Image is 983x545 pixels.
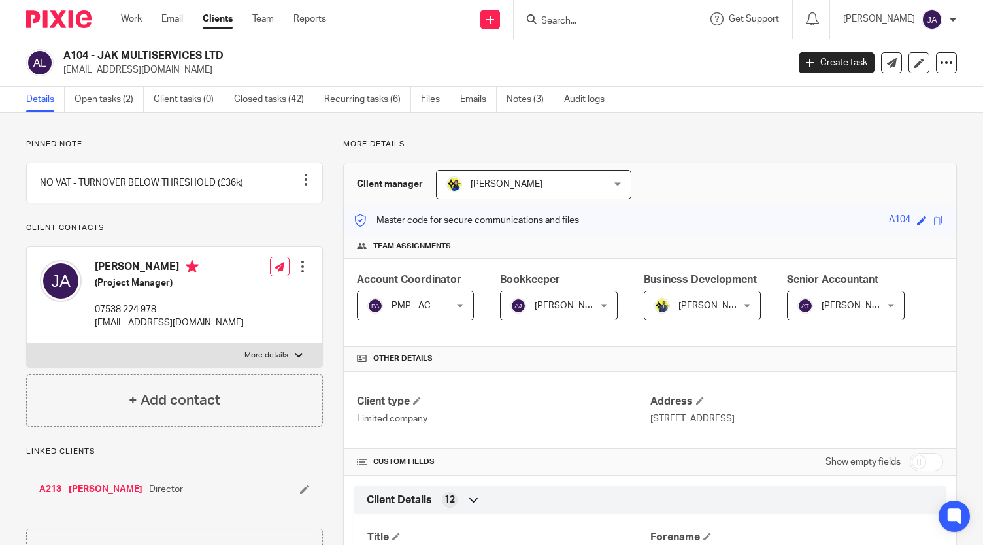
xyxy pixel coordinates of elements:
[186,260,199,273] i: Primary
[540,16,658,27] input: Search
[650,531,933,544] h4: Forename
[121,12,142,25] a: Work
[650,395,943,408] h4: Address
[797,298,813,314] img: svg%3E
[367,298,383,314] img: svg%3E
[324,87,411,112] a: Recurring tasks (6)
[822,301,893,310] span: [PERSON_NAME]
[95,260,244,276] h4: [PERSON_NAME]
[922,9,942,30] img: svg%3E
[26,139,323,150] p: Pinned note
[75,87,144,112] a: Open tasks (2)
[129,390,220,410] h4: + Add contact
[40,260,82,302] img: svg%3E
[357,274,461,285] span: Account Coordinator
[234,87,314,112] a: Closed tasks (42)
[39,483,142,496] a: A213 - [PERSON_NAME]
[63,49,636,63] h2: A104 - JAK MULTISERVICES LTD
[26,87,65,112] a: Details
[154,87,224,112] a: Client tasks (0)
[460,87,497,112] a: Emails
[373,241,451,252] span: Team assignments
[26,446,323,457] p: Linked clients
[787,274,878,285] span: Senior Accountant
[564,87,614,112] a: Audit logs
[354,214,579,227] p: Master code for secure communications and files
[149,483,183,496] span: Director
[343,139,957,150] p: More details
[203,12,233,25] a: Clients
[252,12,274,25] a: Team
[95,276,244,289] h5: (Project Manager)
[421,87,450,112] a: Files
[889,213,910,228] div: A104
[357,457,650,467] h4: CUSTOM FIELDS
[654,298,670,314] img: Dennis-Starbridge.jpg
[444,493,455,506] span: 12
[446,176,462,192] img: Bobo-Starbridge%201.jpg
[825,455,901,469] label: Show empty fields
[357,395,650,408] h4: Client type
[510,298,526,314] img: svg%3E
[26,10,92,28] img: Pixie
[26,223,323,233] p: Client contacts
[63,63,779,76] p: [EMAIL_ADDRESS][DOMAIN_NAME]
[392,301,431,310] span: PMP - AC
[357,178,423,191] h3: Client manager
[650,412,943,425] p: [STREET_ADDRESS]
[367,531,650,544] h4: Title
[244,350,288,361] p: More details
[535,301,607,310] span: [PERSON_NAME]
[26,49,54,76] img: svg%3E
[373,354,433,364] span: Other details
[471,180,542,189] span: [PERSON_NAME]
[843,12,915,25] p: [PERSON_NAME]
[644,274,757,285] span: Business Development
[729,14,779,24] span: Get Support
[799,52,875,73] a: Create task
[367,493,432,507] span: Client Details
[678,301,750,310] span: [PERSON_NAME]
[507,87,554,112] a: Notes (3)
[95,303,244,316] p: 07538 224 978
[95,316,244,329] p: [EMAIL_ADDRESS][DOMAIN_NAME]
[293,12,326,25] a: Reports
[357,412,650,425] p: Limited company
[161,12,183,25] a: Email
[500,274,560,285] span: Bookkeeper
